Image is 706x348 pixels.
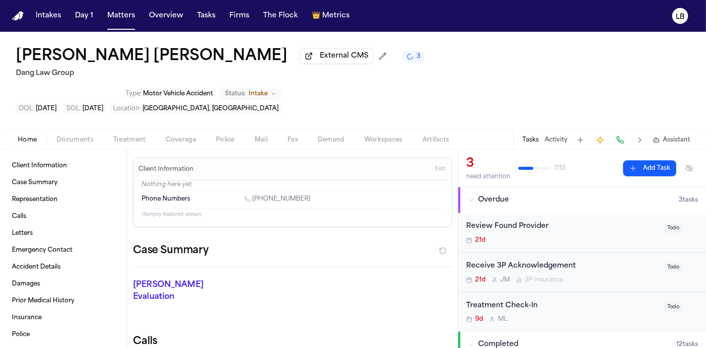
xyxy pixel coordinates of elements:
button: Edit [432,161,448,177]
a: Emergency Contact [8,242,119,258]
button: Edit Type: Motor Vehicle Accident [123,89,216,99]
span: Artifacts [423,136,449,144]
span: 3 [417,53,421,61]
button: Day 1 [71,7,97,25]
p: 11 empty fields not shown. [141,211,443,218]
span: Mail [255,136,268,144]
a: Home [12,11,24,21]
button: Hide completed tasks (⌘⇧H) [680,160,698,176]
h2: Dang Law Group [16,68,424,79]
button: Edit matter name [16,48,287,66]
h2: Case Summary [133,243,209,259]
span: SOL : [67,106,81,112]
span: [DATE] [82,106,103,112]
span: Motor Vehicle Accident [143,91,213,97]
span: J M [500,276,510,284]
p: [PERSON_NAME] Evaluation [133,279,231,303]
span: 7 / 15 [554,164,566,172]
div: 3 [466,156,510,172]
span: 9d [475,315,483,323]
button: Assistant [653,136,690,144]
button: Tasks [193,7,219,25]
h3: Client Information [137,165,196,173]
span: Type : [126,91,141,97]
button: Edit Location: Austin, TX [110,104,282,114]
span: Location : [113,106,141,112]
span: [GEOGRAPHIC_DATA], [GEOGRAPHIC_DATA] [142,106,279,112]
div: Open task: Treatment Check-In [458,292,706,332]
p: Nothing here yet. [141,181,443,191]
div: Review Found Provider [466,221,658,232]
span: Overdue [478,195,509,205]
span: Workspaces [364,136,403,144]
span: Intake [249,90,268,98]
span: Todo [664,302,682,312]
button: Add Task [623,160,676,176]
a: Calls [8,209,119,224]
span: 3P Insurance [525,276,563,284]
span: External CMS [320,51,368,61]
button: The Flock [259,7,302,25]
a: Accident Details [8,259,119,275]
button: Firms [225,7,253,25]
a: Police [8,327,119,343]
button: Edit SOL: 2027-08-18 [64,104,106,114]
span: Todo [664,223,682,233]
span: Status: [225,90,246,98]
button: Create Immediate Task [593,133,607,147]
span: [DATE] [36,106,57,112]
span: Assistant [663,136,690,144]
span: Documents [57,136,93,144]
span: Phone Numbers [141,195,190,203]
div: Receive 3P Acknowledgement [466,261,658,272]
span: Edit [435,166,445,173]
img: Finch Logo [12,11,24,21]
a: Damages [8,276,119,292]
button: External CMS [299,48,374,64]
button: Matters [103,7,139,25]
a: Insurance [8,310,119,326]
button: Make a Call [613,133,627,147]
a: Case Summary [8,175,119,191]
a: Letters [8,225,119,241]
button: Intakes [32,7,65,25]
span: DOL : [19,106,34,112]
span: 21d [475,276,486,284]
div: need attention [466,173,510,181]
button: Change status from Intake [220,88,282,100]
span: Demand [318,136,345,144]
button: Edit DOL: 2025-08-18 [16,104,60,114]
div: Treatment Check-In [466,300,658,312]
span: M L [498,315,507,323]
button: Tasks [522,136,539,144]
a: Call 1 (737) 710-9351 [244,195,310,203]
span: Coverage [166,136,196,144]
span: Home [18,136,37,144]
button: Overdue3tasks [458,187,706,213]
button: Overview [145,7,187,25]
button: Activity [545,136,567,144]
a: Prior Medical History [8,293,119,309]
span: 3 task s [679,196,698,204]
button: Add Task [573,133,587,147]
div: Open task: Review Found Provider [458,213,706,253]
span: Fax [287,136,298,144]
span: Todo [664,263,682,272]
a: Representation [8,192,119,208]
button: 3 active tasks [403,51,424,63]
button: crownMetrics [308,7,353,25]
span: 21d [475,236,486,244]
h1: [PERSON_NAME] [PERSON_NAME] [16,48,287,66]
span: Police [216,136,235,144]
span: Treatment [113,136,146,144]
a: Client Information [8,158,119,174]
div: Open task: Receive 3P Acknowledgement [458,253,706,292]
